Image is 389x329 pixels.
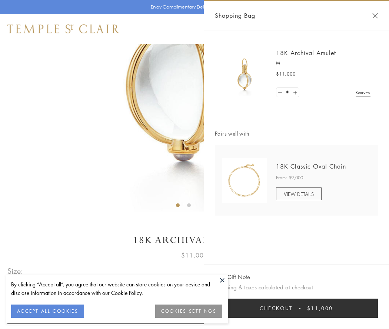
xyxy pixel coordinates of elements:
[7,24,119,33] img: Temple St. Clair
[260,304,293,312] span: Checkout
[372,13,378,19] button: Close Shopping Bag
[276,162,346,170] a: 18K Classic Oval Chain
[276,70,296,78] span: $11,000
[215,283,378,292] p: Shipping & taxes calculated at checkout
[181,250,208,260] span: $11,000
[222,52,267,96] img: 18K Archival Amulet
[11,280,222,297] div: By clicking “Accept all”, you agree that our website can store cookies on your device and disclos...
[276,59,370,67] p: M
[276,187,322,200] a: VIEW DETAILS
[276,49,336,57] a: 18K Archival Amulet
[215,299,378,318] button: Checkout $11,000
[215,272,250,282] button: Add Gift Note
[151,3,235,11] p: Enjoy Complimentary Delivery & Returns
[291,88,299,97] a: Set quantity to 2
[276,88,284,97] a: Set quantity to 0
[7,234,382,247] h1: 18K Archival Amulet
[7,265,24,277] span: Size:
[356,88,370,96] a: Remove
[155,305,222,318] button: COOKIES SETTINGS
[276,174,303,182] span: From: $9,000
[284,190,314,197] span: VIEW DETAILS
[307,304,333,312] span: $11,000
[215,129,378,138] span: Pairs well with
[222,158,267,203] img: N88865-OV18
[215,11,255,20] span: Shopping Bag
[11,305,84,318] button: ACCEPT ALL COOKIES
